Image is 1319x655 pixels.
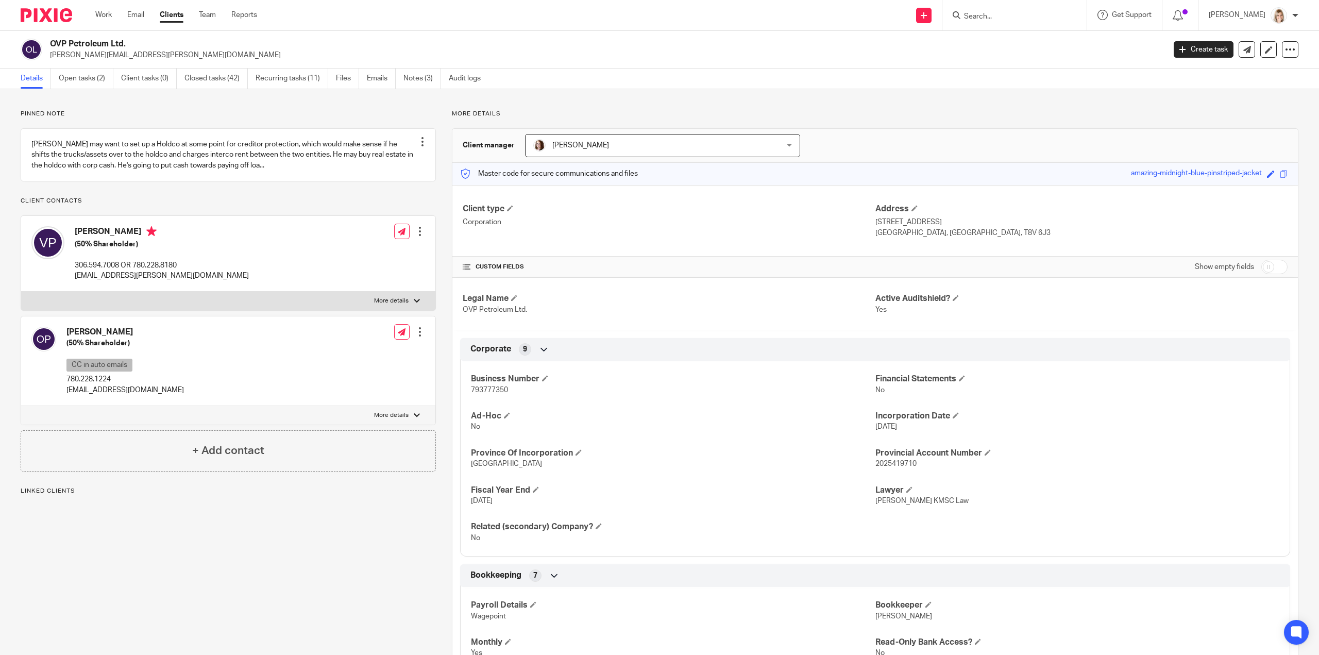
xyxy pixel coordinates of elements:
[21,69,51,89] a: Details
[66,374,184,384] p: 780.228.1224
[31,327,56,351] img: svg%3E
[1195,262,1254,272] label: Show empty fields
[1209,10,1265,20] p: [PERSON_NAME]
[471,600,875,611] h4: Payroll Details
[875,423,897,430] span: [DATE]
[533,570,537,581] span: 7
[460,169,638,179] p: Master code for secure communications and files
[336,69,359,89] a: Files
[471,411,875,422] h4: Ad-Hoc
[75,226,249,239] h4: [PERSON_NAME]
[31,226,64,259] img: svg%3E
[66,327,184,338] h4: [PERSON_NAME]
[875,460,917,467] span: 2025419710
[50,50,1158,60] p: [PERSON_NAME][EMAIL_ADDRESS][PERSON_NAME][DOMAIN_NAME]
[463,140,515,150] h3: Client manager
[875,448,1279,459] h4: Provincial Account Number
[146,226,157,237] i: Primary
[59,69,113,89] a: Open tasks (2)
[875,411,1279,422] h4: Incorporation Date
[875,293,1288,304] h4: Active Auditshield?
[1271,7,1287,24] img: Tayler%20Headshot%20Compressed%20Resized%202.jpg
[403,69,441,89] a: Notes (3)
[471,460,542,467] span: [GEOGRAPHIC_DATA]
[463,217,875,227] p: Corporation
[875,204,1288,214] h4: Address
[471,613,506,620] span: Wagepoint
[75,260,249,271] p: 306.594.7008 OR 780.228.8180
[875,637,1279,648] h4: Read-Only Bank Access?
[21,8,72,22] img: Pixie
[471,637,875,648] h4: Monthly
[463,263,875,271] h4: CUSTOM FIELDS
[963,12,1056,22] input: Search
[875,497,969,505] span: [PERSON_NAME] KMSC Law
[463,204,875,214] h4: Client type
[66,359,132,372] p: CC in auto emails
[470,570,521,581] span: Bookkeeping
[875,387,885,394] span: No
[449,69,488,89] a: Audit logs
[552,142,609,149] span: [PERSON_NAME]
[875,306,887,313] span: Yes
[875,374,1279,384] h4: Financial Statements
[470,344,511,355] span: Corporate
[127,10,144,20] a: Email
[463,293,875,304] h4: Legal Name
[471,497,493,505] span: [DATE]
[21,197,436,205] p: Client contacts
[875,600,1279,611] h4: Bookkeeper
[75,239,249,249] h5: (50% Shareholder)
[875,485,1279,496] h4: Lawyer
[184,69,248,89] a: Closed tasks (42)
[21,110,436,118] p: Pinned note
[452,110,1298,118] p: More details
[471,423,480,430] span: No
[231,10,257,20] a: Reports
[50,39,937,49] h2: OVP Petroleum Ltd.
[121,69,177,89] a: Client tasks (0)
[523,344,527,355] span: 9
[471,374,875,384] h4: Business Number
[95,10,112,20] a: Work
[1174,41,1233,58] a: Create task
[66,385,184,395] p: [EMAIL_ADDRESS][DOMAIN_NAME]
[875,228,1288,238] p: [GEOGRAPHIC_DATA], [GEOGRAPHIC_DATA], T8V 6J3
[374,411,409,419] p: More details
[471,387,508,394] span: 793777350
[1131,168,1262,180] div: amazing-midnight-blue-pinstriped-jacket
[1112,11,1152,19] span: Get Support
[471,448,875,459] h4: Province Of Incorporation
[463,306,527,313] span: OVP Petroleum Ltd.
[199,10,216,20] a: Team
[875,613,932,620] span: [PERSON_NAME]
[367,69,396,89] a: Emails
[471,534,480,542] span: No
[21,487,436,495] p: Linked clients
[192,443,264,459] h4: + Add contact
[471,485,875,496] h4: Fiscal Year End
[471,522,875,532] h4: Related (secondary) Company?
[374,297,409,305] p: More details
[75,271,249,281] p: [EMAIL_ADDRESS][PERSON_NAME][DOMAIN_NAME]
[875,217,1288,227] p: [STREET_ADDRESS]
[66,338,184,348] h5: (50% Shareholder)
[21,39,42,60] img: svg%3E
[256,69,328,89] a: Recurring tasks (11)
[533,139,546,152] img: Kelsey%20Website-compressed%20Resized.jpg
[160,10,183,20] a: Clients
